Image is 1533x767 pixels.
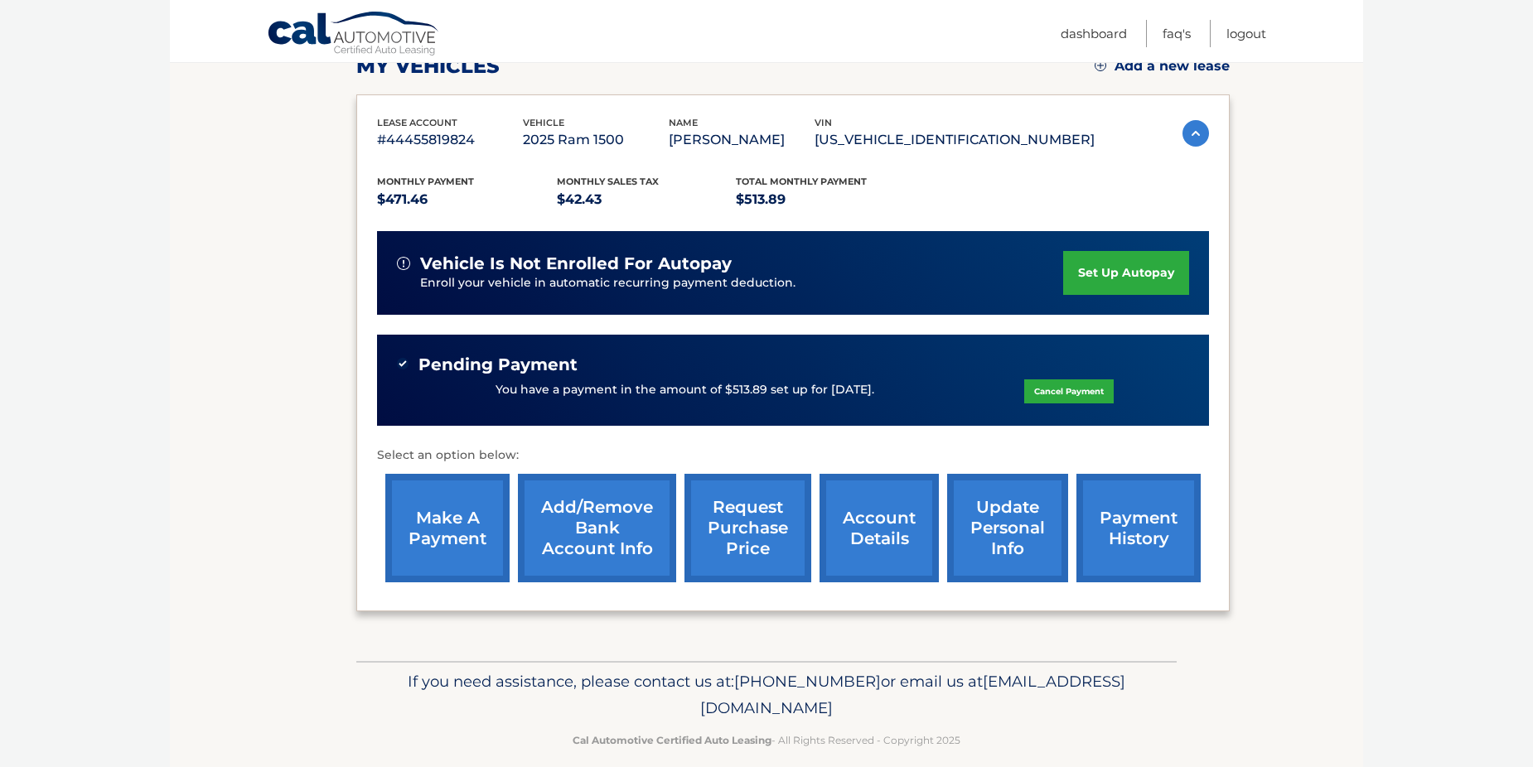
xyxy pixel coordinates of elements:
[700,672,1125,717] span: [EMAIL_ADDRESS][DOMAIN_NAME]
[496,381,874,399] p: You have a payment in the amount of $513.89 set up for [DATE].
[356,54,500,79] h2: my vehicles
[1076,474,1201,582] a: payment history
[1095,60,1106,71] img: add.svg
[385,474,510,582] a: make a payment
[1095,58,1230,75] a: Add a new lease
[1024,379,1114,403] a: Cancel Payment
[420,253,732,274] span: vehicle is not enrolled for autopay
[1063,251,1189,295] a: set up autopay
[377,128,523,152] p: #44455819824
[815,117,832,128] span: vin
[947,474,1068,582] a: update personal info
[1061,20,1127,47] a: Dashboard
[815,128,1095,152] p: [US_VEHICLE_IDENTIFICATION_NUMBER]
[669,128,815,152] p: [PERSON_NAME]
[557,176,659,187] span: Monthly sales Tax
[518,474,676,582] a: Add/Remove bank account info
[397,358,409,369] img: check-green.svg
[367,731,1166,749] p: - All Rights Reserved - Copyright 2025
[734,672,881,691] span: [PHONE_NUMBER]
[377,176,474,187] span: Monthly Payment
[1163,20,1191,47] a: FAQ's
[418,355,578,375] span: Pending Payment
[736,176,867,187] span: Total Monthly Payment
[573,734,771,746] strong: Cal Automotive Certified Auto Leasing
[267,11,441,59] a: Cal Automotive
[1182,120,1209,147] img: accordion-active.svg
[523,117,564,128] span: vehicle
[377,117,457,128] span: lease account
[557,188,737,211] p: $42.43
[420,274,1063,292] p: Enroll your vehicle in automatic recurring payment deduction.
[684,474,811,582] a: request purchase price
[669,117,698,128] span: name
[377,188,557,211] p: $471.46
[820,474,939,582] a: account details
[377,446,1209,466] p: Select an option below:
[367,668,1166,721] p: If you need assistance, please contact us at: or email us at
[397,257,410,270] img: alert-white.svg
[523,128,669,152] p: 2025 Ram 1500
[1226,20,1266,47] a: Logout
[736,188,916,211] p: $513.89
